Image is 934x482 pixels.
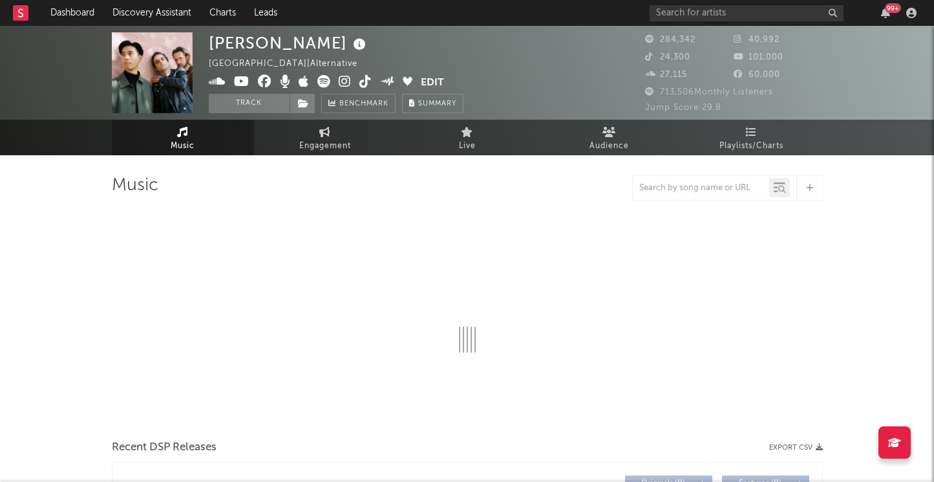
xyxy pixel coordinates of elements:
span: Audience [589,138,629,154]
span: Playlists/Charts [719,138,783,154]
span: 713,506 Monthly Listeners [645,88,773,96]
div: [GEOGRAPHIC_DATA] | Alternative [209,56,372,72]
span: Recent DSP Releases [112,440,217,455]
a: Music [112,120,254,155]
div: 99 + [885,3,901,13]
span: 24,300 [645,53,690,61]
button: Track [209,94,290,113]
input: Search by song name or URL [633,183,769,193]
a: Benchmark [321,94,396,113]
span: 40,992 [734,36,780,44]
span: 284,342 [645,36,695,44]
button: 99+ [881,8,890,18]
div: [PERSON_NAME] [209,32,369,54]
span: Benchmark [339,96,388,112]
span: Music [171,138,195,154]
button: Summary [402,94,463,113]
span: Live [459,138,476,154]
button: Edit [421,75,444,91]
span: Engagement [299,138,351,154]
a: Live [396,120,538,155]
input: Search for artists [650,5,844,21]
span: Summary [418,100,456,107]
span: Jump Score: 29.8 [645,104,721,112]
span: 27,115 [645,71,687,79]
a: Audience [538,120,681,155]
span: 60,000 [734,71,780,79]
button: Export CSV [769,444,823,452]
a: Engagement [254,120,396,155]
a: Playlists/Charts [681,120,823,155]
span: 101,000 [734,53,783,61]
